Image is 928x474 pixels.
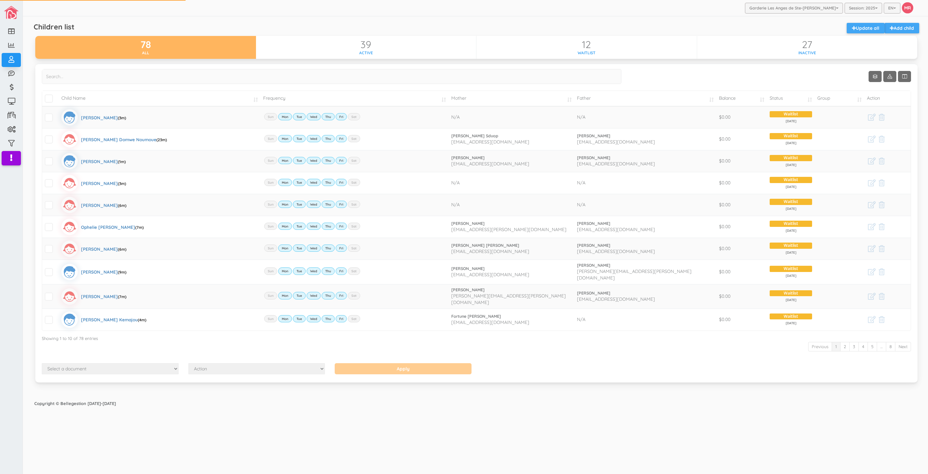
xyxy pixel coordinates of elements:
[769,229,811,233] span: [DATE]
[80,131,166,147] div: [PERSON_NAME] Domwe Noumoue
[277,292,291,299] label: Mon
[814,91,863,106] td: Group: activate to sort column ascending
[848,342,858,351] a: 3
[34,50,255,56] div: All
[901,448,921,467] iframe: chat widget
[60,197,125,213] a: [PERSON_NAME](6m)
[292,157,305,164] label: Tue
[335,223,346,230] label: Fri
[60,153,77,169] img: boyicon.svg
[715,284,766,309] td: $0.00
[60,241,125,257] a: [PERSON_NAME](6m)
[347,135,359,142] label: Sat
[450,155,571,161] a: [PERSON_NAME]
[80,288,125,305] div: [PERSON_NAME]
[117,247,125,252] span: (6m)
[292,135,305,142] label: Tue
[117,181,125,186] span: (3m)
[306,201,320,208] label: Wed
[769,250,811,255] span: [DATE]
[306,267,320,275] label: Wed
[884,23,918,33] a: Add child
[292,315,305,322] label: Tue
[715,238,766,260] td: $0.00
[277,245,291,252] label: Mon
[876,342,885,351] a: …
[335,113,346,120] label: Fri
[576,243,713,248] a: [PERSON_NAME]
[117,115,125,120] span: (3m)
[80,219,143,235] div: Ophelie [PERSON_NAME]
[576,248,654,254] span: [EMAIL_ADDRESS][DOMAIN_NAME]
[260,91,448,106] td: Frequency: activate to sort column ascending
[769,177,811,183] span: Waitlist
[450,293,565,305] span: [PERSON_NAME][EMAIL_ADDRESS][PERSON_NAME][DOMAIN_NAME]
[277,267,291,275] label: Mon
[894,342,910,351] a: Next
[321,113,334,120] label: Thu
[80,175,125,191] div: [PERSON_NAME]
[769,321,811,326] span: [DATE]
[769,274,811,278] span: [DATE]
[41,333,910,342] div: Showing 1 to 10 of 78 entries
[277,179,291,186] label: Mon
[807,342,831,351] a: Previous
[769,111,811,117] span: Waitlist
[334,363,471,374] input: Apply
[769,155,811,161] span: Waitlist
[117,159,125,164] span: (1m)
[306,245,320,252] label: Wed
[306,113,320,120] label: Wed
[450,243,571,248] a: [PERSON_NAME] [PERSON_NAME]
[321,135,334,142] label: Thu
[573,309,715,330] td: N/A
[60,264,125,280] a: [PERSON_NAME](9m)
[475,39,696,50] div: 12
[263,267,276,275] label: Sun
[60,153,125,169] a: [PERSON_NAME](1m)
[715,128,766,150] td: $0.00
[34,39,255,50] div: 78
[769,141,811,145] span: [DATE]
[306,292,320,299] label: Wed
[321,179,334,186] label: Thu
[769,199,811,205] span: Waitlist
[696,39,917,50] div: 27
[306,157,320,164] label: Wed
[769,185,811,189] span: [DATE]
[80,153,125,169] div: [PERSON_NAME]
[263,113,276,120] label: Sun
[573,91,715,106] td: Father: activate to sort column ascending
[321,157,334,164] label: Thu
[769,243,811,249] span: Waitlist
[117,294,125,299] span: (7m)
[60,288,125,305] a: [PERSON_NAME](7m)
[576,155,713,161] a: [PERSON_NAME]
[450,139,528,145] span: [EMAIL_ADDRESS][DOMAIN_NAME]
[292,201,305,208] label: Tue
[277,135,291,142] label: Mon
[450,133,571,139] a: [PERSON_NAME] Sduop
[321,315,334,322] label: Thu
[292,113,305,120] label: Tue
[347,179,359,186] label: Sat
[80,264,125,280] div: [PERSON_NAME]
[34,401,116,406] strong: Copyright © Bellegestion [DATE]-[DATE]
[277,113,291,120] label: Mon
[576,262,713,268] a: [PERSON_NAME]
[41,69,620,84] input: Search...
[576,221,713,227] a: [PERSON_NAME]
[33,23,73,31] h5: Children list
[263,135,276,142] label: Sun
[277,201,291,208] label: Mon
[573,172,715,194] td: N/A
[450,272,528,278] span: [EMAIL_ADDRESS][DOMAIN_NAME]
[117,203,125,208] span: (6m)
[696,50,917,56] div: Inactive
[448,194,573,216] td: N/A
[846,23,884,33] a: Update all
[292,223,305,230] label: Tue
[60,219,143,235] a: Ophelie [PERSON_NAME](7m)
[263,201,276,208] label: Sun
[60,131,166,147] a: [PERSON_NAME] Domwe Noumoue(23m)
